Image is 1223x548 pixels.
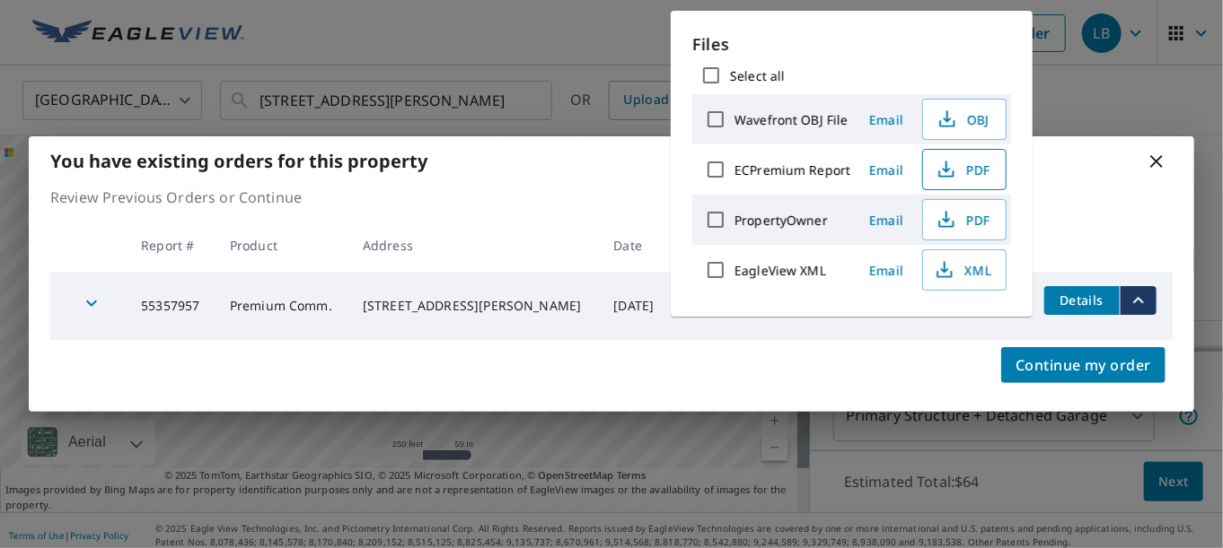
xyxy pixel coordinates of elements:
button: Email [858,106,915,134]
button: PDF [922,149,1007,190]
span: XML [934,259,991,281]
span: PDF [934,209,991,231]
label: Select all [730,67,785,84]
span: OBJ [934,109,991,130]
div: [STREET_ADDRESS][PERSON_NAME] [363,297,585,315]
td: [DATE] [599,272,669,340]
span: Details [1055,291,1109,309]
td: [DEMOGRAPHIC_DATA] [669,272,839,340]
th: Report # [127,219,216,272]
button: OBJ [922,99,1007,140]
span: Email [865,161,908,178]
button: Email [858,156,915,184]
label: PropertyOwner [735,212,828,229]
td: Premium Comm. [216,272,348,340]
span: PDF [934,159,991,180]
label: ECPremium Report [735,161,850,178]
p: Files [692,32,1011,57]
button: Continue my order [1001,347,1166,383]
span: Email [865,262,908,279]
span: Email [865,111,908,128]
button: Email [858,206,915,234]
button: filesDropdownBtn-55357957 [1120,286,1157,315]
th: Product [216,219,348,272]
span: Continue my order [1016,352,1151,378]
button: detailsBtn-55357957 [1044,286,1120,315]
p: Review Previous Orders or Continue [50,187,1173,208]
button: XML [922,249,1007,291]
th: Claim ID [669,219,839,272]
button: Email [858,257,915,284]
b: You have existing orders for this property [50,149,427,173]
span: Email [865,212,908,229]
th: Date [599,219,669,272]
label: Wavefront OBJ File [735,111,848,128]
th: Address [348,219,599,272]
button: PDF [922,199,1007,240]
label: EagleView XML [735,262,826,279]
td: 55357957 [127,272,216,340]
